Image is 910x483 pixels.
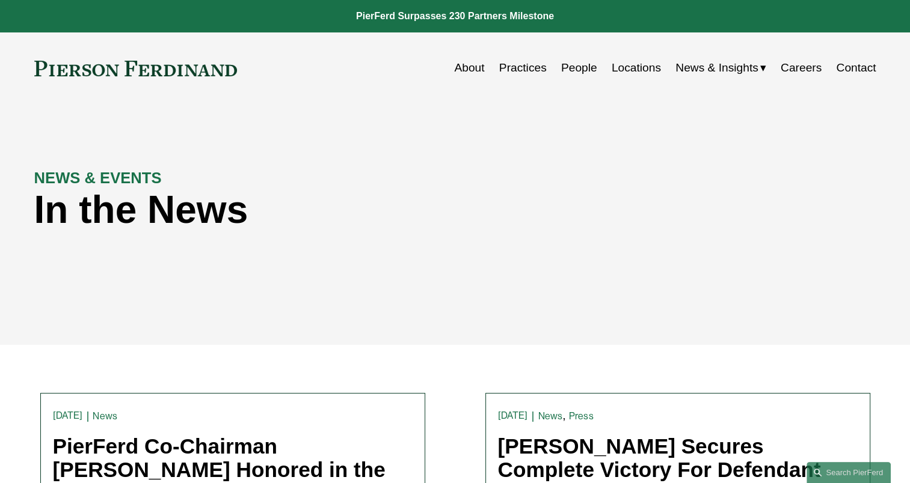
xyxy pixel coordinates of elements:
time: [DATE] [53,411,83,421]
a: Practices [499,56,547,79]
a: folder dropdown [675,56,766,79]
a: People [561,56,597,79]
span: News & Insights [675,58,758,79]
a: About [454,56,484,79]
a: News [93,410,117,422]
a: Careers [781,56,822,79]
h1: In the News [34,188,666,232]
a: Search this site [807,462,891,483]
strong: NEWS & EVENTS [34,169,162,186]
a: Locations [612,56,661,79]
span: , [562,409,565,422]
time: [DATE] [498,411,528,421]
a: Press [569,410,594,422]
a: News [538,410,562,422]
a: Contact [836,56,876,79]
